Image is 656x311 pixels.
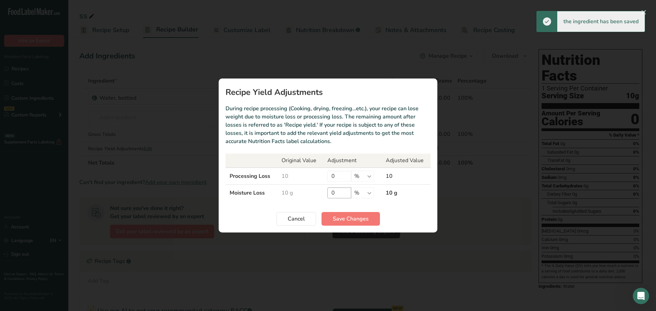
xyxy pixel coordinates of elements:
iframe: Intercom live chat [633,288,649,304]
p: During recipe processing (Cooking, drying, freezing…etc.), your recipe can lose weight due to moi... [225,104,430,145]
td: 10 g [382,185,430,201]
td: 10 [277,168,323,185]
th: Adjustment [323,154,382,168]
td: Processing Loss [225,168,277,185]
td: 10 [382,168,430,185]
button: Cancel [276,212,316,226]
div: the ingredient has been saved [557,11,645,32]
th: Original Value [277,154,323,168]
th: Adjusted Value [382,154,430,168]
h1: Recipe Yield Adjustments [225,88,430,96]
button: Save Changes [322,212,380,226]
span: Save Changes [333,215,369,223]
span: Cancel [288,215,305,223]
td: 10 g [277,185,323,201]
td: Moisture Loss [225,185,277,201]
